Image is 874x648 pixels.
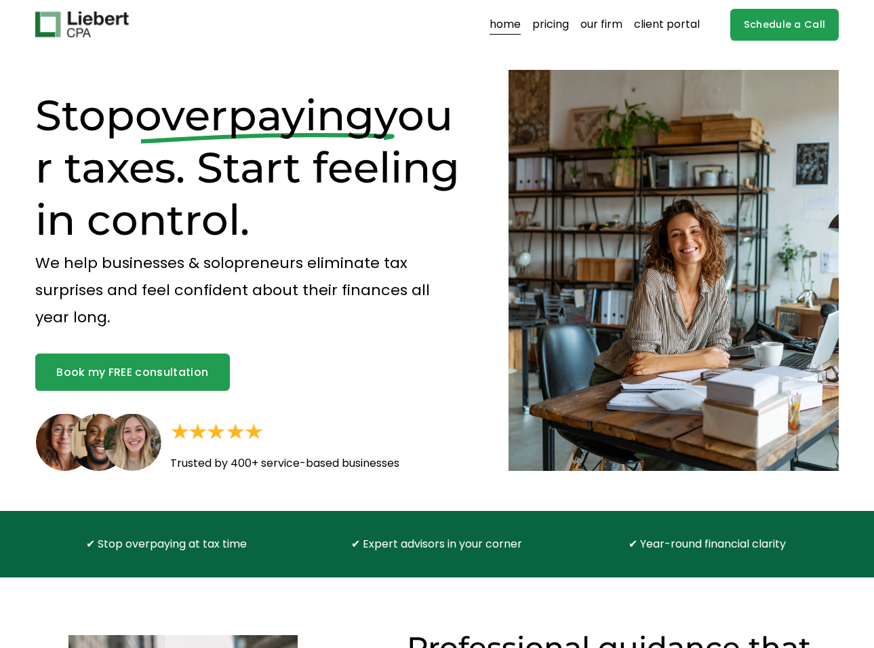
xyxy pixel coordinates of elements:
[490,14,521,35] a: home
[170,454,433,474] p: Trusted by 400+ service-based businesses
[35,12,129,37] img: Liebert CPA
[35,90,467,246] h1: Stop your taxes. Start feeling in control.
[68,535,264,554] p: ✔ Stop overpaying at tax time
[35,250,467,331] p: We help businesses & solopreneurs eliminate tax surprises and feel confident about their finances...
[580,14,622,35] a: our firm
[135,90,374,141] span: overpaying
[610,535,805,554] p: ✔ Year-round financial clarity
[730,9,839,41] a: Schedule a Call
[634,14,700,35] a: client portal
[339,535,534,554] p: ✔ Expert advisors in your corner
[35,354,230,391] a: Book my FREE consultation
[532,14,569,35] a: pricing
